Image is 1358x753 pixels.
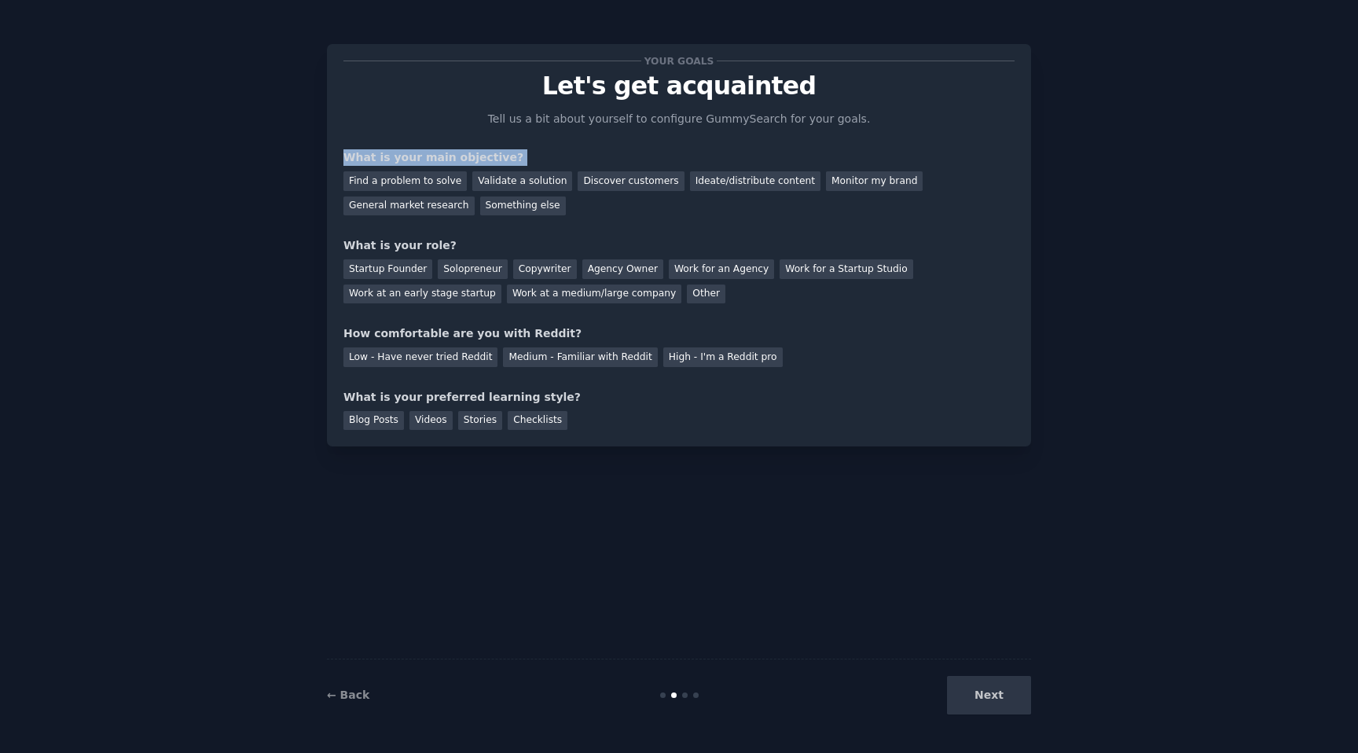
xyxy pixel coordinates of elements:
[438,259,507,279] div: Solopreneur
[458,411,502,431] div: Stories
[582,259,663,279] div: Agency Owner
[578,171,684,191] div: Discover customers
[507,285,681,304] div: Work at a medium/large company
[472,171,572,191] div: Validate a solution
[780,259,912,279] div: Work for a Startup Studio
[343,325,1015,342] div: How comfortable are you with Reddit?
[343,171,467,191] div: Find a problem to solve
[343,259,432,279] div: Startup Founder
[513,259,577,279] div: Copywriter
[687,285,725,304] div: Other
[480,197,566,216] div: Something else
[327,689,369,701] a: ← Back
[343,411,404,431] div: Blog Posts
[826,171,923,191] div: Monitor my brand
[343,285,501,304] div: Work at an early stage startup
[669,259,774,279] div: Work for an Agency
[343,237,1015,254] div: What is your role?
[508,411,567,431] div: Checklists
[663,347,783,367] div: High - I'm a Reddit pro
[503,347,657,367] div: Medium - Familiar with Reddit
[690,171,820,191] div: Ideate/distribute content
[343,197,475,216] div: General market research
[343,389,1015,406] div: What is your preferred learning style?
[343,72,1015,100] p: Let's get acquainted
[343,347,497,367] div: Low - Have never tried Reddit
[409,411,453,431] div: Videos
[343,149,1015,166] div: What is your main objective?
[641,53,717,69] span: Your goals
[481,111,877,127] p: Tell us a bit about yourself to configure GummySearch for your goals.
